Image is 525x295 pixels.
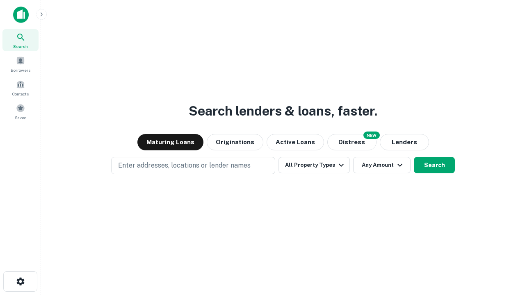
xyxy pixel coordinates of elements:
[363,132,380,139] div: NEW
[484,229,525,269] iframe: Chat Widget
[2,100,39,123] a: Saved
[11,67,30,73] span: Borrowers
[207,134,263,150] button: Originations
[414,157,455,173] button: Search
[353,157,411,173] button: Any Amount
[327,134,377,150] button: Search distressed loans with lien and other non-mortgage details.
[12,91,29,97] span: Contacts
[278,157,350,173] button: All Property Types
[189,101,377,121] h3: Search lenders & loans, faster.
[2,53,39,75] a: Borrowers
[13,43,28,50] span: Search
[15,114,27,121] span: Saved
[267,134,324,150] button: Active Loans
[13,7,29,23] img: capitalize-icon.png
[2,29,39,51] a: Search
[2,77,39,99] a: Contacts
[111,157,275,174] button: Enter addresses, locations or lender names
[118,161,251,170] p: Enter addresses, locations or lender names
[380,134,429,150] button: Lenders
[137,134,203,150] button: Maturing Loans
